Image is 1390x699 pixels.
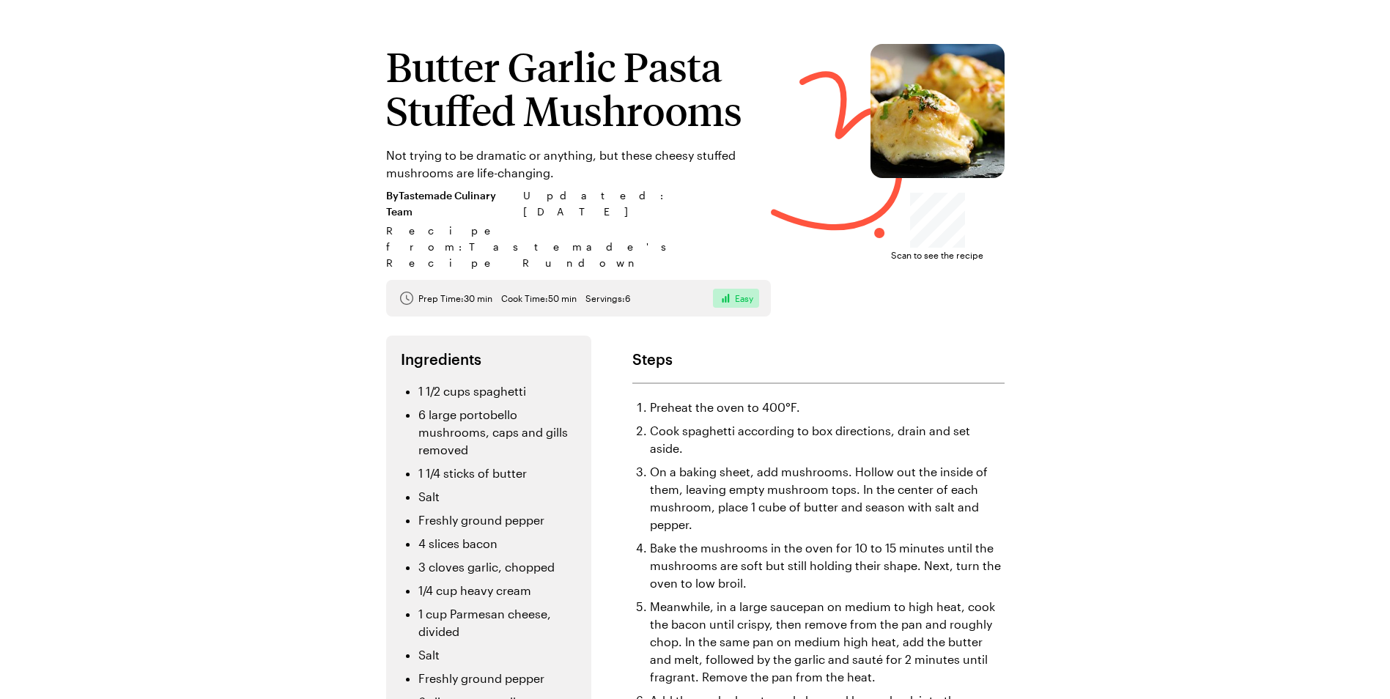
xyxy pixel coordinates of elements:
[418,605,577,640] li: 1 cup Parmesan cheese, divided
[650,598,1005,686] li: Meanwhile, in a large saucepan on medium to high heat, cook the bacon until crispy, then remove f...
[386,147,771,182] p: Not trying to be dramatic or anything, but these cheesy stuffed mushrooms are life-changing.
[523,188,771,220] span: Updated : [DATE]
[418,511,577,529] li: Freshly ground pepper
[418,646,577,664] li: Salt
[418,582,577,599] li: 1/4 cup heavy cream
[386,44,771,132] h1: Butter Garlic Pasta Stuffed Mushrooms
[418,382,577,400] li: 1 1/2 cups spaghetti
[418,670,577,687] li: Freshly ground pepper
[418,558,577,576] li: 3 cloves garlic, chopped
[650,399,1005,416] li: Preheat the oven to 400°F.
[650,463,1005,533] li: On a baking sheet, add mushrooms. Hollow out the inside of them, leaving empty mushroom tops. In ...
[386,188,514,220] span: By Tastemade Culinary Team
[386,223,771,271] span: Recipe from: Tastemade's Recipe Rundown
[501,292,577,304] span: Cook Time: 50 min
[585,292,630,304] span: Servings: 6
[418,535,577,552] li: 4 slices bacon
[418,292,492,304] span: Prep Time: 30 min
[650,422,1005,457] li: Cook spaghetti according to box directions, drain and set aside.
[418,465,577,482] li: 1 1/4 sticks of butter
[650,539,1005,592] li: Bake the mushrooms in the oven for 10 to 15 minutes until the mushrooms are soft but still holdin...
[418,488,577,506] li: Salt
[891,248,983,262] span: Scan to see the recipe
[870,44,1005,178] img: Butter Garlic Pasta Stuffed Mushrooms
[401,350,577,368] h2: Ingredients
[418,406,577,459] li: 6 large portobello mushrooms, caps and gills removed
[632,350,1005,368] h2: Steps
[735,292,753,304] span: Easy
